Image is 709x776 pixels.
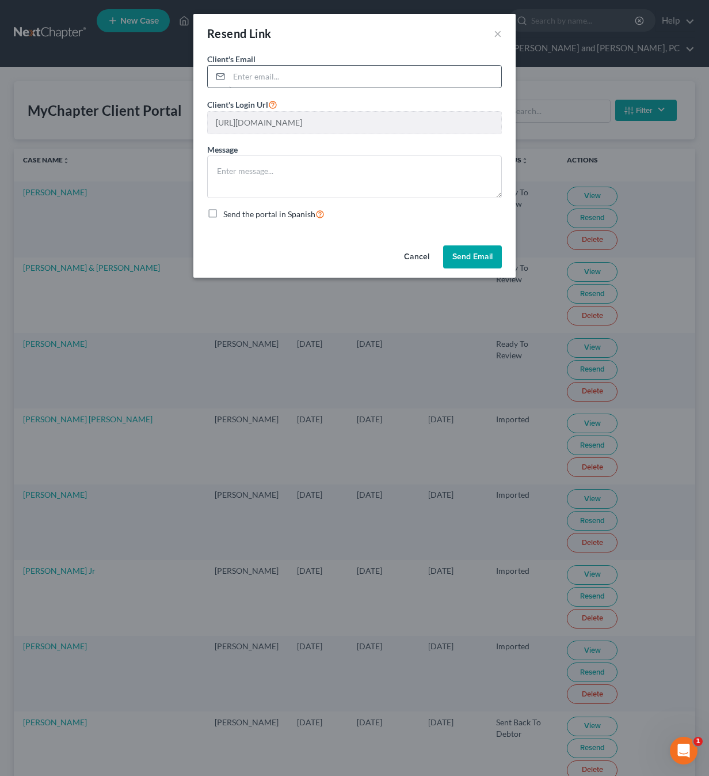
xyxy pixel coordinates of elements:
[494,27,502,40] button: ×
[693,737,703,746] span: 1
[207,54,256,64] span: Client's Email
[223,209,315,219] span: Send the portal in Spanish
[670,737,697,764] iframe: Intercom live chat
[207,143,238,156] label: Message
[208,112,501,134] input: --
[443,245,502,268] button: Send Email
[207,97,277,111] label: Client's Login Url
[229,66,501,88] input: Enter email...
[395,245,439,268] button: Cancel
[207,25,271,41] div: Resend Link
